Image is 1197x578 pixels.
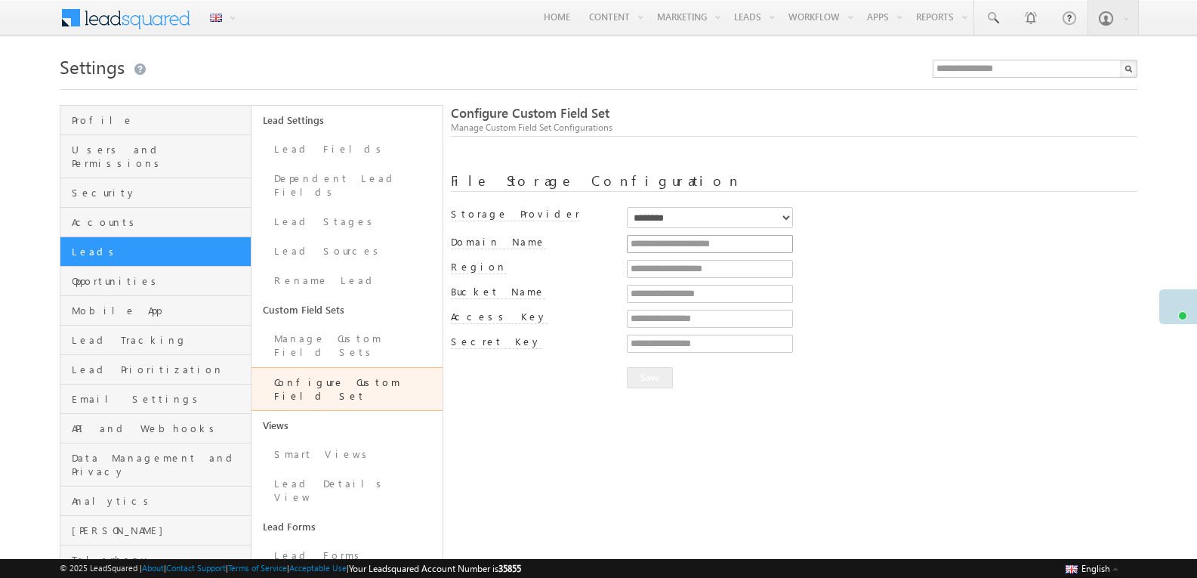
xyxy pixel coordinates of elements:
[60,106,251,135] a: Profile
[251,324,443,367] a: Manage Custom Field Sets
[251,207,443,236] a: Lead Stages
[142,563,164,573] a: About
[251,440,443,469] a: Smart Views
[251,512,443,541] a: Lead Forms
[349,563,521,574] span: Your Leadsquared Account Number is
[72,494,247,508] span: Analytics
[60,444,251,487] a: Data Management and Privacy
[251,469,443,512] a: Lead Details View
[251,367,443,411] a: Configure Custom Field Set
[451,310,548,324] label: Access Key
[60,178,251,208] a: Security
[72,143,247,170] span: Users and Permissions
[60,54,125,79] span: Settings
[60,561,521,576] span: © 2025 LeadSquared | | | | |
[251,236,443,266] a: Lead Sources
[72,524,247,537] span: [PERSON_NAME]
[251,295,443,324] a: Custom Field Sets
[60,296,251,326] a: Mobile App
[72,215,247,229] span: Accounts
[251,411,443,440] a: Views
[627,367,673,388] button: Save
[60,135,251,178] a: Users and Permissions
[289,563,347,573] a: Acceptable Use
[72,113,247,127] span: Profile
[60,385,251,414] a: Email Settings
[60,355,251,385] a: Lead Prioritization
[1062,559,1122,577] button: English
[251,134,443,164] a: Lead Fields
[451,207,580,221] label: Storage Provider
[251,266,443,295] a: Rename Lead
[166,563,226,573] a: Contact Support
[72,333,247,347] span: Lead Tracking
[72,451,247,478] span: Data Management and Privacy
[451,235,546,249] label: Domain Name
[60,267,251,296] a: Opportunities
[60,487,251,516] a: Analytics
[498,563,521,574] span: 35855
[1081,563,1110,574] span: English
[72,304,247,317] span: Mobile App
[60,237,251,267] a: Leads
[451,121,1137,134] div: Manage Custom Field Set Configurations
[451,335,541,349] label: Secret Key
[72,392,247,406] span: Email Settings
[72,553,247,567] span: Telephony
[72,274,247,288] span: Opportunities
[72,422,247,435] span: API and Webhooks
[251,106,443,134] a: Lead Settings
[228,563,287,573] a: Terms of Service
[60,546,251,575] a: Telephony
[60,208,251,237] a: Accounts
[251,164,443,207] a: Dependent Lead Fields
[451,174,1137,192] div: File Storage Configuration
[451,104,609,122] span: Configure Custom Field Set
[72,186,247,199] span: Security
[251,541,443,570] a: Lead Forms
[60,516,251,546] a: [PERSON_NAME]
[72,245,247,258] span: Leads
[72,363,247,376] span: Lead Prioritization
[60,414,251,444] a: API and Webhooks
[60,326,251,355] a: Lead Tracking
[451,260,507,274] label: Region
[451,285,545,299] label: Bucket Name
